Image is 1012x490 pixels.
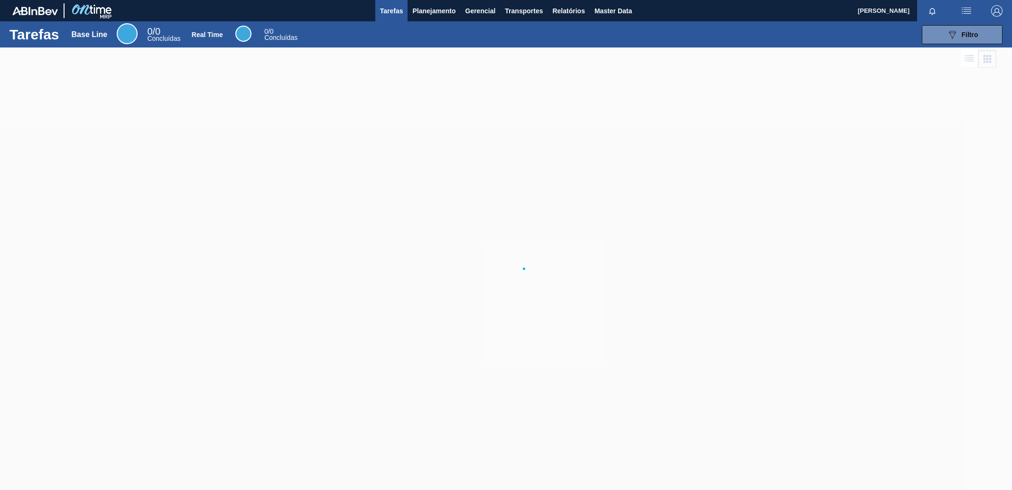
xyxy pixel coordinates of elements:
[12,7,58,15] img: TNhmsLtSVTkK8tSr43FrP2fwEKptu5GPRR3wAAAABJRU5ErkJggg==
[412,5,455,17] span: Planejamento
[991,5,1003,17] img: Logout
[264,28,297,41] div: Real Time
[72,30,108,39] div: Base Line
[465,5,496,17] span: Gerencial
[147,35,180,42] span: Concluídas
[264,28,268,35] span: 0
[147,26,160,37] span: / 0
[192,31,223,38] div: Real Time
[147,28,180,42] div: Base Line
[9,29,59,40] h1: Tarefas
[962,31,978,38] span: Filtro
[264,34,297,41] span: Concluídas
[117,23,138,44] div: Base Line
[380,5,403,17] span: Tarefas
[552,5,585,17] span: Relatórios
[147,26,152,37] span: 0
[961,5,972,17] img: userActions
[594,5,632,17] span: Master Data
[235,26,251,42] div: Real Time
[264,28,273,35] span: / 0
[505,5,543,17] span: Transportes
[922,25,1003,44] button: Filtro
[917,4,947,18] button: Notificações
